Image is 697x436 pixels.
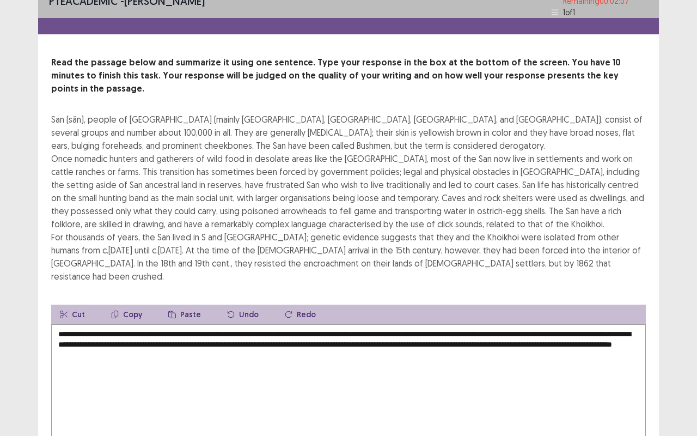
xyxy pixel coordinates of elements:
[51,56,646,95] p: Read the passage below and summarize it using one sentence. Type your response in the box at the ...
[276,305,325,324] button: Redo
[218,305,267,324] button: Undo
[51,305,94,324] button: Cut
[160,305,210,324] button: Paste
[51,113,646,283] div: San (săn), people of [GEOGRAPHIC_DATA] (mainly [GEOGRAPHIC_DATA], [GEOGRAPHIC_DATA], [GEOGRAPHIC_...
[563,7,575,18] p: 1 of 1
[102,305,151,324] button: Copy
